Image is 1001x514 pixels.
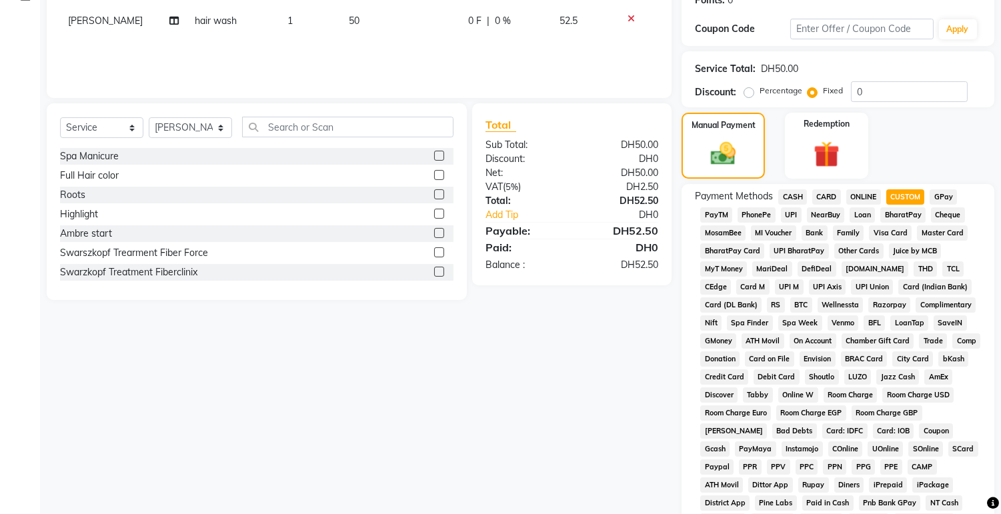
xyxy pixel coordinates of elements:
span: BRAC Card [841,351,888,367]
span: NT Cash [926,495,962,511]
div: Service Total: [695,62,756,76]
span: ATH Movil [742,333,784,349]
div: DH2.50 [572,180,669,194]
span: 5% [506,181,518,192]
span: Card (Indian Bank) [898,279,972,295]
label: Percentage [760,85,802,97]
span: ONLINE [846,189,881,205]
span: PPE [880,459,902,475]
div: ( ) [475,180,572,194]
span: Cheque [931,207,965,223]
span: Card on File [745,351,794,367]
span: GMoney [700,333,736,349]
span: UOnline [868,441,903,457]
span: VAT [485,181,503,193]
span: PPV [767,459,790,475]
span: 0 % [495,14,511,28]
div: DH52.50 [572,194,669,208]
span: Instamojo [782,441,823,457]
span: Spa Finder [727,315,773,331]
span: Diners [834,477,864,493]
div: Discount: [695,85,736,99]
span: iPackage [912,477,953,493]
span: MariDeal [752,261,792,277]
span: TCL [942,261,964,277]
span: Paypal [700,459,734,475]
div: Total: [475,194,572,208]
span: Trade [919,333,947,349]
span: THD [914,261,937,277]
span: Jazz Cash [876,369,919,385]
label: Redemption [804,118,850,130]
div: DH50.00 [572,166,669,180]
span: DefiDeal [798,261,836,277]
span: Credit Card [700,369,748,385]
span: BFL [864,315,885,331]
span: PhonePe [738,207,776,223]
div: Highlight [60,207,98,221]
span: Gcash [700,441,730,457]
span: bKash [938,351,968,367]
span: Room Charge [824,387,878,403]
div: DH52.50 [572,223,669,239]
a: Add Tip [475,208,588,222]
span: City Card [892,351,933,367]
span: UPI BharatPay [770,243,829,259]
div: DH50.00 [761,62,798,76]
span: Visa Card [869,225,912,241]
span: Envision [800,351,836,367]
span: Card: IOB [873,423,914,439]
label: Manual Payment [692,119,756,131]
span: Master Card [917,225,968,241]
div: Spa Manicure [60,149,119,163]
div: Sub Total: [475,138,572,152]
span: Payment Methods [695,189,773,203]
span: UPI M [775,279,804,295]
span: Total [485,118,516,132]
span: Other Cards [834,243,884,259]
span: CEdge [700,279,731,295]
span: 0 F [468,14,481,28]
span: AmEx [924,369,952,385]
div: Payable: [475,223,572,239]
div: Swarzkopf Treatment Fiberclinix [60,265,197,279]
span: iPrepaid [869,477,907,493]
span: Room Charge EGP [776,405,846,421]
span: BTC [790,297,812,313]
img: _cash.svg [703,139,743,168]
span: Online W [778,387,818,403]
span: Dittor App [748,477,793,493]
span: NearBuy [807,207,845,223]
span: RS [767,297,785,313]
span: Coupon [919,423,953,439]
span: Comp [952,333,980,349]
span: Shoutlo [805,369,839,385]
span: Chamber Gift Card [842,333,914,349]
span: BharatPay [880,207,926,223]
div: Coupon Code [695,22,790,36]
span: CASH [778,189,807,205]
div: DH0 [588,208,669,222]
span: Wellnessta [818,297,864,313]
img: _gift.svg [806,138,848,171]
span: Spa Week [778,315,822,331]
span: Room Charge USD [882,387,954,403]
div: DH0 [572,152,669,166]
span: MI Voucher [751,225,796,241]
span: Pnb Bank GPay [859,495,921,511]
div: Discount: [475,152,572,166]
div: Net: [475,166,572,180]
span: [PERSON_NAME] [700,423,767,439]
span: SaveIN [934,315,967,331]
span: Card M [736,279,770,295]
span: On Account [790,333,836,349]
div: Ambre start [60,227,112,241]
div: DH50.00 [572,138,669,152]
span: Bad Debts [772,423,817,439]
input: Enter Offer / Coupon Code [790,19,933,39]
span: Family [833,225,864,241]
span: Rupay [798,477,829,493]
span: ATH Movil [700,477,743,493]
span: Card: IDFC [822,423,868,439]
span: PayTM [700,207,732,223]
